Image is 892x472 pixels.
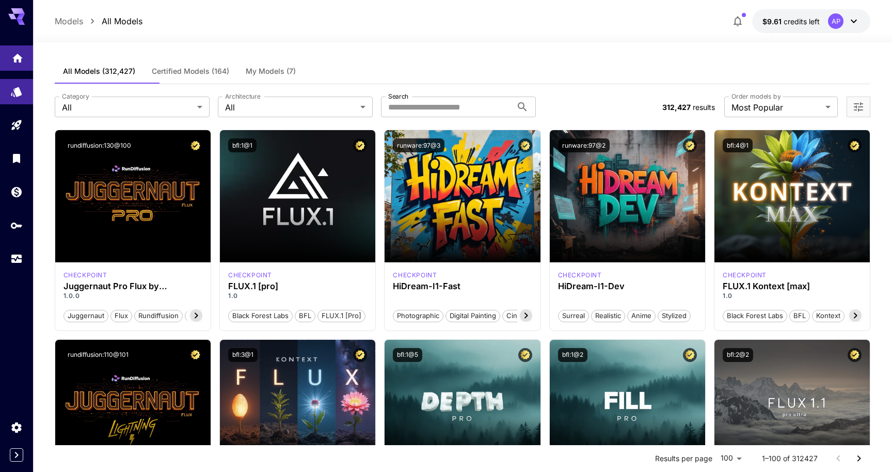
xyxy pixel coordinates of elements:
[518,138,532,152] button: Certified Model – Vetted for best performance and includes a commercial license.
[393,271,437,280] p: checkpoint
[558,138,610,152] button: runware:97@2
[723,138,753,152] button: bfl:4@1
[246,67,296,76] span: My Models (7)
[393,281,532,291] h3: HiDream-I1-Fast
[627,309,656,322] button: Anime
[503,311,541,321] span: Cinematic
[393,138,444,152] button: runware:97@3
[63,309,108,322] button: juggernaut
[790,311,809,321] span: BFL
[134,309,183,322] button: rundiffusion
[393,271,437,280] div: HiDream Fast
[592,311,625,321] span: Realistic
[63,348,133,362] button: rundiffusion:110@101
[848,138,862,152] button: Certified Model – Vetted for best performance and includes a commercial license.
[789,309,810,322] button: BFL
[388,92,408,101] label: Search
[723,309,787,322] button: Black Forest Labs
[723,291,862,301] p: 1.0
[558,271,602,280] div: HiDream Dev
[102,15,142,27] a: All Models
[63,281,202,291] h3: Juggernaut Pro Flux by RunDiffusion
[558,271,602,280] p: checkpoint
[446,311,500,321] span: Digital Painting
[63,291,202,301] p: 1.0.0
[558,281,697,291] h3: HiDream-I1-Dev
[762,17,784,26] span: $9.61
[229,311,292,321] span: Black Forest Labs
[558,309,589,322] button: Surreal
[317,309,365,322] button: FLUX.1 [pro]
[63,271,107,280] div: FLUX.1 D
[10,448,23,462] div: Expand sidebar
[228,271,272,280] p: checkpoint
[64,311,108,321] span: juggernaut
[828,13,843,29] div: AP
[225,92,260,101] label: Architecture
[658,309,691,322] button: Stylized
[849,448,869,469] button: Go to next page
[10,421,23,434] div: Settings
[662,103,691,112] span: 312,427
[502,309,542,322] button: Cinematic
[848,348,862,362] button: Certified Model – Vetted for best performance and includes a commercial license.
[723,311,787,321] span: Black Forest Labs
[393,348,422,362] button: bfl:1@5
[295,309,315,322] button: BFL
[188,348,202,362] button: Certified Model – Vetted for best performance and includes a commercial license.
[228,348,258,362] button: bfl:3@1
[813,311,844,321] span: Kontext
[62,92,89,101] label: Category
[111,311,132,321] span: flux
[63,138,135,152] button: rundiffusion:130@100
[62,101,193,114] span: All
[228,138,257,152] button: bfl:1@1
[185,311,203,321] span: pro
[10,219,23,232] div: API Keys
[63,271,107,280] p: checkpoint
[723,281,862,291] h3: FLUX.1 Kontext [max]
[10,152,23,165] div: Library
[10,119,23,132] div: Playground
[784,17,820,26] span: credits left
[762,16,820,27] div: $9.61162
[228,271,272,280] div: fluxpro
[63,67,135,76] span: All Models (312,427)
[518,348,532,362] button: Certified Model – Vetted for best performance and includes a commercial license.
[55,15,83,27] a: Models
[762,453,818,464] p: 1–100 of 312427
[188,138,202,152] button: Certified Model – Vetted for best performance and includes a commercial license.
[693,103,715,112] span: results
[812,309,845,322] button: Kontext
[723,348,753,362] button: bfl:2@2
[628,311,655,321] span: Anime
[228,309,293,322] button: Black Forest Labs
[731,101,821,114] span: Most Popular
[353,138,367,152] button: Certified Model – Vetted for best performance and includes a commercial license.
[228,281,367,291] h3: FLUX.1 [pro]
[683,348,697,362] button: Certified Model – Vetted for best performance and includes a commercial license.
[658,311,690,321] span: Stylized
[558,348,587,362] button: bfl:1@2
[152,67,229,76] span: Certified Models (164)
[559,311,588,321] span: Surreal
[393,311,443,321] span: Photographic
[10,82,23,95] div: Models
[716,451,745,466] div: 100
[10,253,23,265] div: Usage
[225,101,356,114] span: All
[393,309,443,322] button: Photographic
[731,92,780,101] label: Order models by
[723,271,767,280] p: checkpoint
[110,309,132,322] button: flux
[591,309,625,322] button: Realistic
[135,311,182,321] span: rundiffusion
[683,138,697,152] button: Certified Model – Vetted for best performance and includes a commercial license.
[655,453,712,464] p: Results per page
